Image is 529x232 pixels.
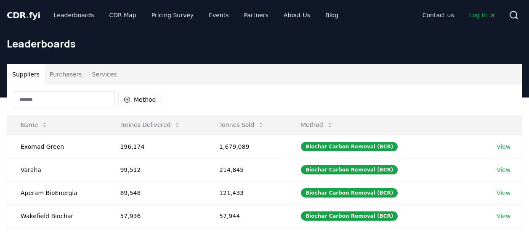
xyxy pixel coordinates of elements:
a: Partners [237,8,275,23]
div: Biochar Carbon Removal (BCR) [301,188,398,198]
td: 121,433 [206,181,287,204]
button: Method [118,93,162,106]
a: Pricing Survey [145,8,200,23]
td: 57,944 [206,204,287,227]
a: Leaderboards [47,8,101,23]
a: View [497,166,510,174]
a: Blog [319,8,345,23]
a: View [497,142,510,151]
a: About Us [277,8,317,23]
button: Services [87,64,122,84]
a: CDR.fyi [7,9,40,21]
td: Exomad Green [7,135,106,158]
button: Name [14,116,55,133]
h1: Leaderboards [7,37,522,50]
button: Method [294,116,340,133]
td: 214,845 [206,158,287,181]
span: Log in [469,11,495,19]
a: View [497,212,510,220]
td: 196,174 [106,135,206,158]
a: Events [202,8,235,23]
a: Contact us [416,8,461,23]
td: 99,512 [106,158,206,181]
td: 57,936 [106,204,206,227]
div: Biochar Carbon Removal (BCR) [301,165,398,174]
div: Biochar Carbon Removal (BCR) [301,142,398,151]
div: Biochar Carbon Removal (BCR) [301,211,398,221]
button: Tonnes Delivered [113,116,187,133]
span: . [26,10,29,20]
a: View [497,189,510,197]
td: Aperam BioEnergia [7,181,106,204]
td: 1,679,089 [206,135,287,158]
button: Tonnes Sold [213,116,271,133]
button: Purchasers [45,64,87,84]
td: 89,548 [106,181,206,204]
nav: Main [416,8,502,23]
td: Wakefield Biochar [7,204,106,227]
td: Varaha [7,158,106,181]
nav: Main [47,8,345,23]
a: Log in [463,8,502,23]
span: CDR fyi [7,10,40,20]
a: CDR Map [103,8,143,23]
button: Suppliers [7,64,45,84]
